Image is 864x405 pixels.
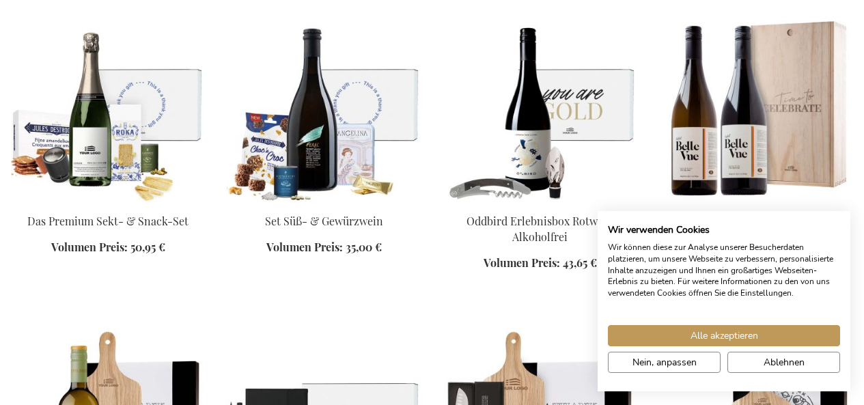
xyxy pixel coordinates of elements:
[691,329,758,343] span: Alle akzeptieren
[608,224,840,236] h2: Wir verwenden Cookies
[659,12,853,203] img: Belle Vue Belgischer Wein Duo
[346,240,382,254] span: 35,00 €
[227,12,421,203] img: Sweet & Spiced Wine Set
[608,352,721,373] button: cookie Einstellungen anpassen
[608,325,840,346] button: Akzeptieren Sie alle cookies
[727,352,840,373] button: Alle verweigern cookies
[265,214,383,228] a: Set Süß- & Gewürzwein
[11,12,205,203] img: The Premium Bubbles & Bites Set
[443,196,637,209] a: Oddbird Non-Alcoholic Red Wine Experience Box
[608,242,840,299] p: Wir können diese zur Analyse unserer Besucherdaten platzieren, um unsere Webseite zu verbessern, ...
[130,240,165,254] span: 50,95 €
[266,240,343,254] span: Volumen Preis:
[484,255,597,271] a: Volumen Preis: 43,65 €
[51,240,128,254] span: Volumen Preis:
[443,12,637,203] img: Oddbird Non-Alcoholic Red Wine Experience Box
[764,355,805,369] span: Ablehnen
[227,196,421,209] a: Sweet & Spiced Wine Set
[466,214,613,244] a: Oddbird Erlebnisbox Rotwein Alkoholfrei
[27,214,189,228] a: Das Premium Sekt- & Snack-Set
[266,240,382,255] a: Volumen Preis: 35,00 €
[563,255,597,270] span: 43,65 €
[484,255,560,270] span: Volumen Preis:
[659,196,853,209] a: Belle Vue Belgischer Wein Duo
[11,196,205,209] a: The Premium Bubbles & Bites Set
[51,240,165,255] a: Volumen Preis: 50,95 €
[632,355,697,369] span: Nein, anpassen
